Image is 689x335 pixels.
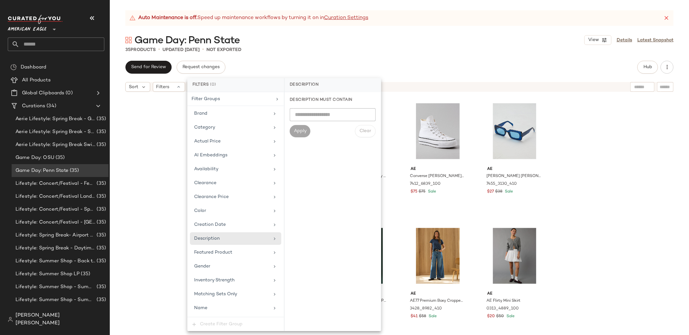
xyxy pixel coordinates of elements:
span: $20 [487,314,495,319]
span: Game Day: Penn State [134,34,240,47]
span: Description [194,236,220,241]
span: (0) [210,82,216,88]
span: Lifestyle: Concert/Festival Landing Page [16,193,95,200]
span: Lifestyle: Summer Shop - Back to School Essentials [16,257,95,265]
span: Game Day: OSU [16,154,54,162]
img: 0313_4889_100_of [482,223,547,288]
span: AE [487,291,542,297]
button: Hub [637,61,658,74]
span: AE [487,166,542,172]
span: (35) [95,206,106,213]
a: Details [617,37,632,44]
span: Lifestyle: Summer Shop - Summer Abroad [16,283,95,291]
img: svg%3e [125,37,132,43]
span: Lifestyle: Concert/Festival - Femme [16,180,95,187]
span: Curations [22,102,45,110]
span: Request changes [182,65,220,70]
span: 3428_8982_410 [410,306,442,312]
span: Sale [427,190,436,194]
span: AI Embeddings [194,153,227,158]
span: AE [411,291,465,297]
span: Dashboard [21,64,46,71]
span: [PERSON_NAME] [PERSON_NAME] [486,173,541,179]
span: (35) [95,283,106,291]
p: Not Exported [206,47,241,53]
span: 0313_4889_100 [486,306,519,312]
span: (35) [95,141,106,149]
span: $75 [419,189,425,195]
span: Creation Date [194,222,226,227]
span: Aerie Lifestyle: Spring Break Swimsuits Landing Page [16,141,95,149]
span: Sale [427,314,437,319]
span: (35) [68,167,79,174]
span: 7412_6839_100 [410,181,441,187]
span: (35) [95,245,106,252]
span: All Products [22,77,51,84]
span: (35) [95,296,106,304]
div: Speed up maintenance workflows by turning it on in [129,14,368,22]
span: Clearance [194,181,216,185]
div: Products [125,47,156,53]
img: 7455_3130_410_f [482,99,547,164]
span: American Eagle [8,22,47,34]
span: • [158,46,160,54]
span: Gender [194,264,210,269]
p: DESCRIPTION MUST CONTAIN [290,97,376,103]
img: svg%3e [8,317,13,322]
div: Filters [187,78,284,92]
span: $27 [487,189,494,195]
span: $50 [496,314,504,319]
span: (35) [95,115,106,123]
span: Featured Product [194,250,232,255]
span: (35) [54,154,65,162]
span: Send for Review [131,65,166,70]
img: 7412_6839_100_f [405,99,470,164]
span: Sale [504,190,513,194]
span: Sort [129,84,138,90]
span: AE Flirty Mini Skirt [486,298,520,304]
span: Matching Sets Only [194,292,237,297]
span: Global Clipboards [22,89,64,97]
span: Availability [194,167,218,172]
span: Lifestyle: Summer Shop - Summer Internship [16,296,95,304]
span: 7455_3130_410 [486,181,517,187]
div: Description [285,78,324,92]
span: (35) [95,193,106,200]
span: • [202,46,204,54]
span: View [588,37,599,43]
img: svg%3e [10,64,17,70]
span: Converse [PERSON_NAME] All Star Platform Lift High-Top Sneaker [410,173,465,179]
strong: Auto Maintenance is off. [138,14,197,22]
span: [PERSON_NAME] [PERSON_NAME] [16,312,104,327]
span: $75 [411,189,417,195]
span: $38 [495,189,502,195]
span: Category [194,125,215,130]
span: (35) [95,180,106,187]
p: updated [DATE] [162,47,200,53]
span: Inventory Strength [194,278,235,283]
button: Request changes [177,61,225,74]
span: (35) [95,309,106,317]
span: AE77 Premium Boxy Cropped Crewneck T-Shirt [410,298,465,304]
a: Latest Snapshot [637,37,673,44]
span: Brand [194,111,207,116]
span: Filters [156,84,170,90]
button: View [584,35,611,45]
span: AE [411,166,465,172]
span: (34) [45,102,56,110]
button: Send for Review [125,61,172,74]
span: 35 [125,47,130,52]
span: Actual Price [194,139,221,144]
span: Clearance Price [194,194,229,199]
img: cfy_white_logo.C9jOOHJF.svg [8,15,63,24]
span: Lifestyle: Concert/Festival - Sporty [16,206,95,213]
span: (35) [80,270,90,278]
span: (0) [64,89,72,97]
span: Lifestyle: Spring Break - Daytime Casual [16,245,95,252]
span: Lifestyle: Summer Shop LP [16,270,80,278]
span: Lifestyle: Concert/Festival - [GEOGRAPHIC_DATA] [16,219,95,226]
span: Color [194,208,206,213]
span: (35) [95,232,106,239]
span: Name [194,306,207,310]
span: Game Day: Penn State [16,167,68,174]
